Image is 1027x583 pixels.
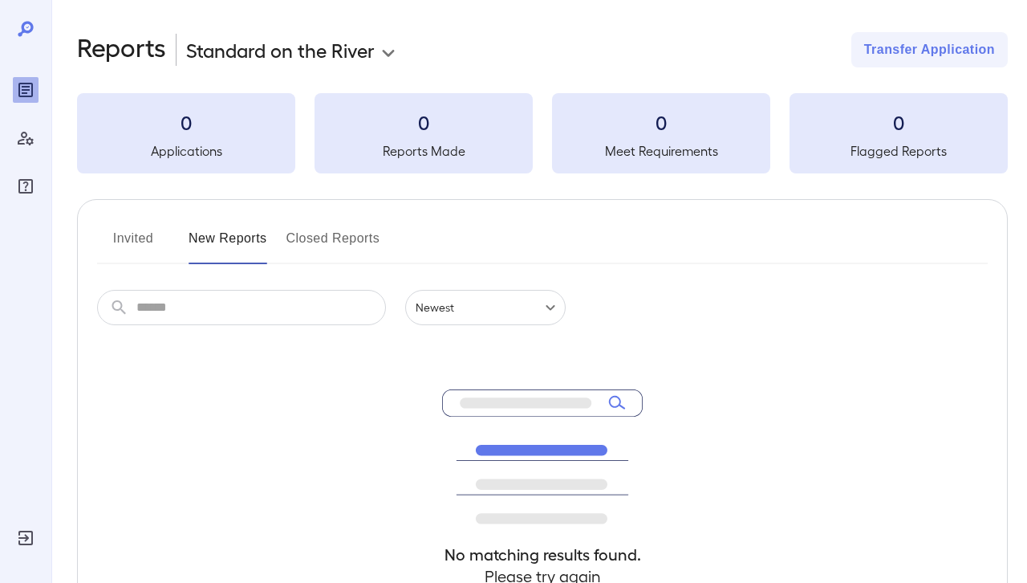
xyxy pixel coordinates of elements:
div: Newest [405,290,566,325]
h3: 0 [552,109,770,135]
div: Reports [13,77,39,103]
div: Manage Users [13,125,39,151]
h5: Reports Made [315,141,533,161]
h2: Reports [77,32,166,67]
div: Log Out [13,525,39,551]
h5: Flagged Reports [790,141,1008,161]
h4: No matching results found. [442,544,643,565]
h5: Applications [77,141,295,161]
button: Closed Reports [286,226,380,264]
button: Invited [97,226,169,264]
button: New Reports [189,226,267,264]
p: Standard on the River [186,37,375,63]
button: Transfer Application [851,32,1008,67]
h3: 0 [315,109,533,135]
div: FAQ [13,173,39,199]
h3: 0 [77,109,295,135]
h3: 0 [790,109,1008,135]
h5: Meet Requirements [552,141,770,161]
summary: 0Applications0Reports Made0Meet Requirements0Flagged Reports [77,93,1008,173]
